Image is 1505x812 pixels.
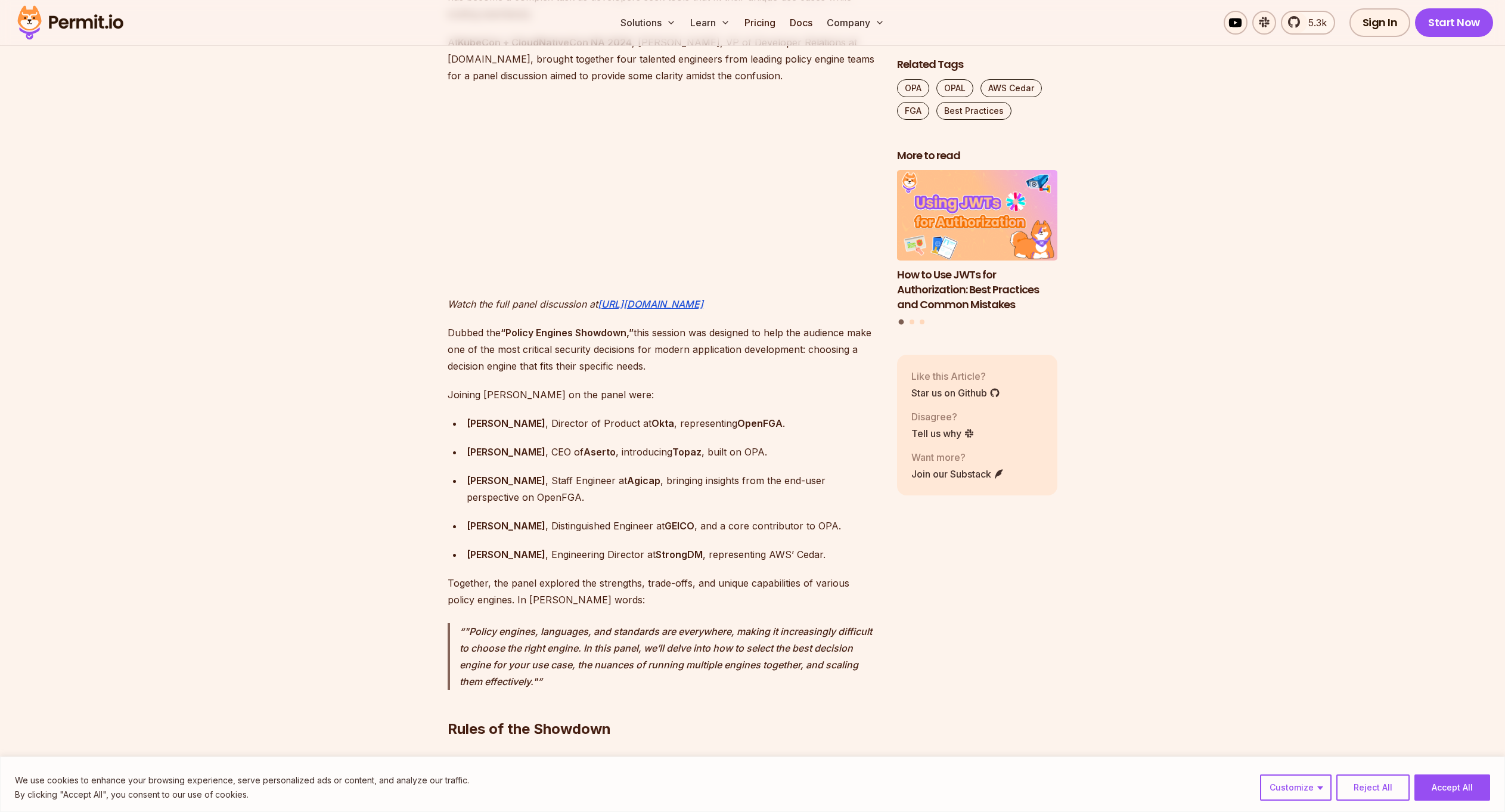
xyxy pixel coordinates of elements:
[448,298,598,310] em: Watch the full panel discussion at
[897,79,929,97] a: OPA
[910,320,914,324] button: Go to slide 2
[897,171,1058,261] img: How to Use JWTs for Authorization: Best Practices and Common Mistakes
[15,773,469,788] p: We use cookies to enhance your browsing experience, serve personalized ads or content, and analyz...
[911,410,975,424] p: Disagree?
[1301,16,1327,30] span: 5.3k
[1414,774,1490,801] button: Accept All
[936,79,973,97] a: OPAL
[15,788,469,802] p: By clicking "Accept All", you consent to our use of cookies.
[897,148,1058,163] h2: More to read
[897,171,1058,312] li: 1 of 3
[448,753,878,803] p: At the heart of the was a simple goal: help developers navigate the complexity of policy engines ...
[1260,774,1332,801] button: Customize
[467,520,545,532] strong: [PERSON_NAME]
[685,11,735,35] button: Learn
[616,11,681,35] button: Solutions
[458,36,632,48] strong: KubeCon + CloudNativeCon NA 2024
[740,11,780,35] a: Pricing
[911,426,975,441] a: Tell us why
[665,520,694,532] strong: GEICO
[448,575,878,608] p: Together, the panel explored the strengths, trade-offs, and unique capabilities of various policy...
[897,57,1058,72] h2: Related Tags
[936,102,1011,120] a: Best Practices
[467,444,878,460] div: , CEO of , introducing , built on OPA.
[467,517,878,534] div: , Distinguished Engineer at , and a core contributor to OPA.
[467,548,545,560] strong: [PERSON_NAME]
[897,102,929,120] a: FGA
[911,369,1000,383] p: Like this Article?
[737,417,783,429] strong: OpenFGA
[448,34,878,84] p: At , [PERSON_NAME], VP of Developer Relations at [DOMAIN_NAME], brought together four talented en...
[911,467,1004,481] a: Join our Substack
[532,755,653,767] strong: Policy Engines Showdown
[501,327,634,339] strong: “Policy Engines Showdown,”
[467,472,878,506] div: , Staff Engineer at , bringing insights from the end-user perspective on OpenFGA.
[12,2,129,43] img: Permit logo
[467,446,545,458] strong: [PERSON_NAME]
[911,386,1000,400] a: Star us on Github
[467,417,545,429] strong: [PERSON_NAME]
[448,386,878,403] p: Joining [PERSON_NAME] on the panel were:
[448,324,878,374] p: Dubbed the this session was designed to help the audience make one of the most critical security ...
[911,450,1004,464] p: Want more?
[672,446,702,458] strong: Topaz
[1349,8,1411,37] a: Sign In
[1415,8,1493,37] a: Start Now
[897,268,1058,312] h3: How to Use JWTs for Authorization: Best Practices and Common Mistakes
[627,475,660,486] strong: Agicap
[467,546,878,563] div: , Engineering Director at , representing AWS’ Cedar.
[448,672,878,739] h2: Rules of the Showdown
[448,96,781,284] iframe: https://www.youtube.com/embed/AVA32aYObRE?si=dpqqJ1dNqb3otZYn
[1281,11,1335,35] a: 5.3k
[899,320,904,325] button: Go to slide 1
[651,417,674,429] strong: Okta
[897,171,1058,327] div: Posts
[897,171,1058,312] a: How to Use JWTs for Authorization: Best Practices and Common MistakesHow to Use JWTs for Authoriz...
[467,475,545,486] strong: [PERSON_NAME]
[980,79,1042,97] a: AWS Cedar
[598,298,703,310] a: [URL][DOMAIN_NAME]
[920,320,924,324] button: Go to slide 3
[785,11,817,35] a: Docs
[584,446,616,458] strong: Aserto
[822,11,889,35] button: Company
[460,623,878,690] p: "Policy engines, languages, and standards are everywhere, making it increasingly difficult to cho...
[467,415,878,432] div: , Director of Product at , representing .
[1336,774,1410,801] button: Reject All
[656,548,703,560] strong: StrongDM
